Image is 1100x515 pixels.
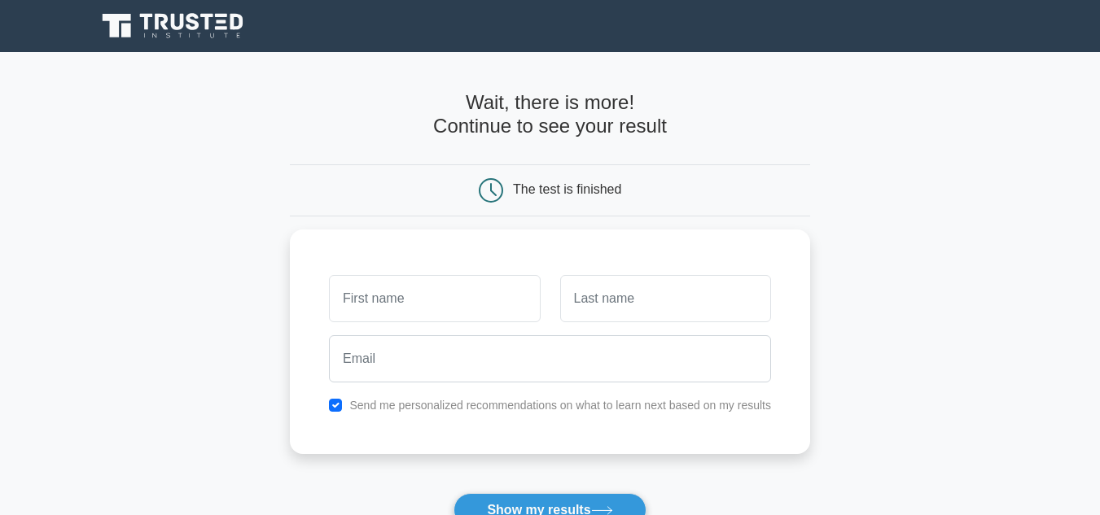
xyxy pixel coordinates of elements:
[349,399,771,412] label: Send me personalized recommendations on what to learn next based on my results
[329,275,540,322] input: First name
[560,275,771,322] input: Last name
[329,335,771,382] input: Email
[290,91,810,138] h4: Wait, there is more! Continue to see your result
[513,182,621,196] div: The test is finished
